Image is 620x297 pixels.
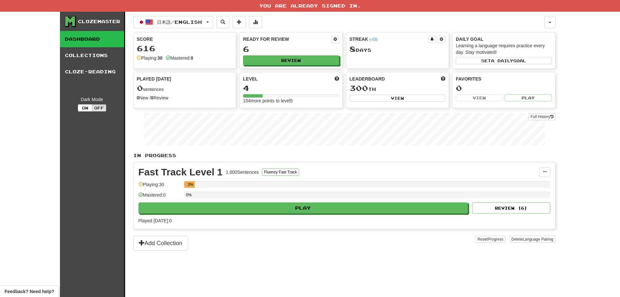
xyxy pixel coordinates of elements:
button: Play [138,202,468,214]
div: Learning a language requires practice every day. Stay motivated! [456,42,552,55]
div: Streak [350,36,428,42]
div: Daily Goal [456,36,552,42]
a: (-03) [369,37,378,42]
div: Clozemaster [78,18,120,25]
span: Leaderboard [350,76,385,82]
strong: 0 [191,55,193,61]
div: Playing: [137,55,163,61]
button: Review [243,55,339,65]
button: More stats [249,16,262,28]
button: Play [505,94,552,101]
div: Score [137,36,233,42]
button: View [350,95,446,102]
div: Playing: 30 [138,181,181,192]
div: Ready for Review [243,36,331,42]
div: Fast Track Level 1 [138,167,223,177]
span: This week in points, UTC [441,76,445,82]
div: Mastered: [166,55,193,61]
span: Score more points to level up [335,76,339,82]
span: a daily [491,58,513,63]
button: DeleteLanguage Pairing [510,236,555,243]
span: 8 [350,44,356,53]
strong: 0 [151,95,153,100]
span: Played [DATE] [137,76,171,82]
span: Played [DATE]: 0 [138,218,172,223]
a: Cloze-Reading [60,64,124,80]
span: Language Pairing [523,237,553,242]
div: 616 [137,44,233,52]
div: 0 [456,84,552,92]
a: Collections [60,47,124,64]
button: Add Collection [133,236,188,251]
div: 3% [186,181,195,188]
span: Level [243,76,258,82]
div: 1.000 Sentences [226,169,259,175]
div: sentences [137,84,233,93]
span: Progress [488,237,503,242]
div: Mastered: 0 [138,192,181,202]
div: Day s [350,45,446,53]
strong: 30 [157,55,163,61]
button: 日本語/English [133,16,213,28]
button: Review (6) [472,202,550,214]
span: Open feedback widget [5,288,54,295]
div: Favorites [456,76,552,82]
div: th [350,84,446,93]
div: New / Review [137,95,233,101]
span: 300 [350,83,368,93]
div: Dark Mode [65,96,119,103]
button: ResetProgress [476,236,505,243]
div: 154 more points to level 5 [243,97,339,104]
button: Seta dailygoal [456,57,552,64]
span: 日本語 / English [157,19,202,25]
a: Dashboard [60,31,124,47]
button: Fluency Fast Track [262,169,299,176]
span: 0 [137,83,143,93]
a: Full History [528,113,555,120]
button: Add sentence to collection [233,16,246,28]
button: Off [92,104,106,111]
strong: 0 [137,95,139,100]
button: On [78,104,92,111]
div: 4 [243,84,339,92]
button: Search sentences [216,16,229,28]
p: In Progress [133,152,555,159]
div: 6 [243,45,339,53]
button: View [456,94,503,101]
